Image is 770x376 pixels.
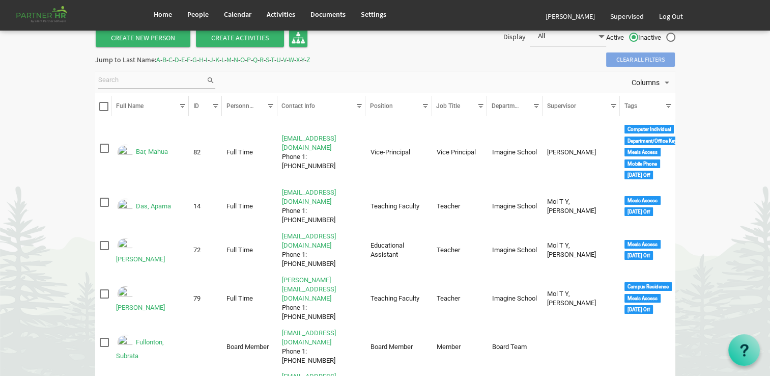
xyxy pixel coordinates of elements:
a: Organisation Chart [289,29,307,47]
span: ID [193,102,199,110]
div: [DATE] Off [624,251,653,260]
span: L [221,55,224,64]
td: Full Time column header Personnel Type [222,186,277,227]
td: checkbox [95,274,112,324]
td: 72 column header ID [189,230,222,271]
td: 82 column header ID [189,122,222,183]
td: Board Team column header Departments [487,327,543,367]
span: Z [306,55,310,64]
td: Imagine School column header Departments [487,122,543,183]
span: Active [606,33,638,42]
div: Jump to Last Name: - - - - - - - - - - - - - - - - - - - - - - - - - [95,51,310,68]
span: W [289,55,294,64]
span: Supervisor [547,102,576,110]
td: Mol T Y, Smitha column header Supervisor [543,186,620,227]
span: People [187,10,209,19]
div: Department/Office Keys [624,137,682,145]
span: E [181,55,185,64]
span: J [210,55,213,64]
input: Search [98,73,206,88]
a: [PERSON_NAME][EMAIL_ADDRESS][DOMAIN_NAME] [282,276,336,302]
span: Full Name [116,102,144,110]
img: Emp-d106ab57-77a4-460e-8e39-c3c217cc8641.png [116,236,134,255]
span: search [206,75,215,86]
span: Job Title [436,102,460,110]
span: Columns [631,76,661,89]
span: P [247,55,251,64]
td: checkbox [95,186,112,227]
div: Meals Access [624,240,661,249]
a: Supervised [603,2,651,31]
td: shobha@imagineschools.inPhone 1: +919102065904 is template cell column header Contact Info [277,274,366,324]
span: Inactive [638,33,675,42]
div: [DATE] Off [624,171,653,179]
span: H [199,55,204,64]
img: Emp-185d491c-97f5-4e8b-837e-d12e7bc2f190.png [116,197,134,216]
td: Member column header Job Title [432,327,488,367]
span: U [276,55,281,64]
td: Imagine School column header Departments [487,186,543,227]
td: Teaching Faculty column header Position [365,274,432,324]
td: Full Time column header Personnel Type [222,274,277,324]
span: G [192,55,197,64]
td: fullontons@gmail.comPhone 1: +917032207410 is template cell column header Contact Info [277,327,366,367]
span: F [187,55,190,64]
td: Full Time column header Personnel Type [222,230,277,271]
td: Teacher column header Job Title [432,230,488,271]
div: [DATE] Off [624,305,653,314]
span: X [296,55,300,64]
td: Nayak, Labanya Rekha column header Supervisor [543,122,620,183]
span: T [271,55,274,64]
td: Mol T Y, Smitha column header Supervisor [543,274,620,324]
span: Home [154,10,172,19]
div: Meals Access [624,196,661,205]
span: Calendar [224,10,251,19]
td: Imagine School column header Departments [487,274,543,324]
td: Teacher column header Job Title [432,186,488,227]
td: Full Time column header Personnel Type [222,122,277,183]
span: C [168,55,173,64]
td: column header Tags [620,327,675,367]
td: Imagine School column header Departments [487,230,543,271]
td: Das, Aparna is template cell column header Full Name [111,186,189,227]
a: Bar, Mahua [136,148,168,156]
a: Create New Person [96,29,190,47]
div: Meals Access [624,294,661,303]
a: [EMAIL_ADDRESS][DOMAIN_NAME] [282,135,336,151]
td: Fullonton, Subrata is template cell column header Full Name [111,327,189,367]
td: <div class="tag label label-default">Meals Access</div> <div class="tag label label-default">Sund... [620,230,675,271]
td: <div class="tag label label-default">Meals Access</div> <div class="tag label label-default">Sund... [620,186,675,227]
img: org-chart.svg [292,31,305,44]
a: [PERSON_NAME] [538,2,603,31]
div: Meals Access [624,148,661,156]
div: Computer Individual [624,125,674,133]
td: <div class="tag label label-default">Campus Residence</div> <div class="tag label label-default">... [620,274,675,324]
a: [PERSON_NAME] [116,255,165,263]
td: checkbox [95,230,112,271]
a: [PERSON_NAME] [116,304,165,311]
div: Columns [630,71,674,93]
span: S [266,55,269,64]
span: Contact Info [281,102,315,110]
td: Das, Lisa is template cell column header Full Name [111,230,189,271]
div: Campus Residence [624,282,672,291]
span: R [260,55,264,64]
span: N [234,55,238,64]
td: Board Member column header Personnel Type [222,327,277,367]
td: 79 column header ID [189,274,222,324]
img: Emp-2633ee26-115b-439e-a7b8-ddb0d1dd37df.png [116,285,134,303]
td: Mol T Y, Smitha column header Supervisor [543,230,620,271]
span: K [215,55,219,64]
span: Settings [361,10,386,19]
td: column header ID [189,327,222,367]
td: Vice Principal column header Job Title [432,122,488,183]
span: Personnel Type [226,102,269,110]
div: Search [97,71,217,93]
a: Fullonton, Subrata [116,338,164,360]
div: [DATE] Off [624,207,653,216]
span: O [240,55,245,64]
span: Activities [267,10,295,19]
span: Q [253,55,258,64]
span: D [175,55,179,64]
td: viceprincipal@imagineschools.in Phone 1: +918455884273 is template cell column header Contact Info [277,122,366,183]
